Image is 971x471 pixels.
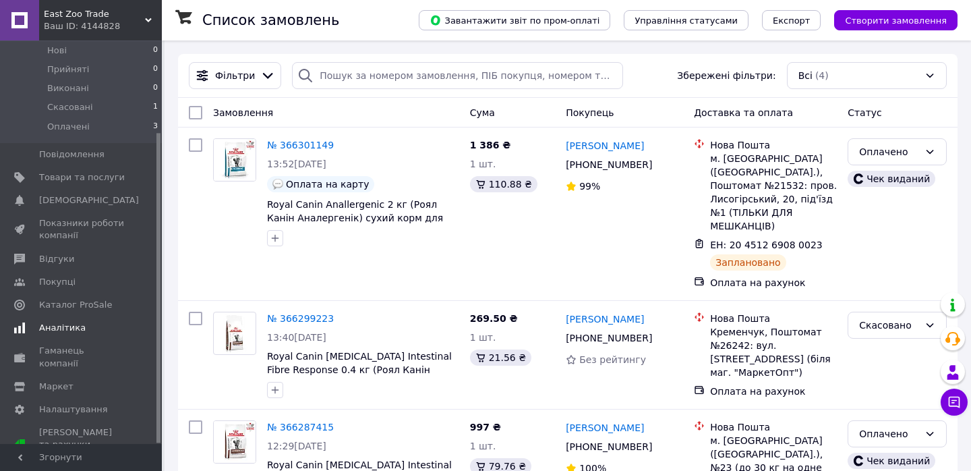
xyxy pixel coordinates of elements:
a: № 366287415 [267,422,334,433]
a: Створити замовлення [821,14,958,25]
span: East Zoo Trade [44,8,145,20]
img: Фото товару [220,312,249,354]
span: Всі [798,69,813,82]
span: Налаштування [39,404,108,416]
span: Повідомлення [39,148,105,161]
span: Прийняті [47,63,89,76]
div: Оплачено [859,144,919,159]
span: 1 [153,101,158,113]
img: Фото товару [214,139,256,181]
span: 997 ₴ [470,422,501,433]
span: Товари та послуги [39,171,125,184]
a: Royal Canin Anallergenic 2 кг (Роял Канін Аналергенік) сухий корм для котів при харчовій алергії [267,199,443,237]
span: Нові [47,45,67,57]
span: Каталог ProSale [39,299,112,311]
button: Управління статусами [624,10,748,30]
div: Скасовано [859,318,919,333]
span: Відгуки [39,253,74,265]
div: м. [GEOGRAPHIC_DATA] ([GEOGRAPHIC_DATA].), Поштомат №21532: пров. Лисогірський, 20, під'їзд №1 (Т... [710,152,837,233]
span: Скасовані [47,101,93,113]
span: Аналітика [39,322,86,334]
a: № 366299223 [267,313,334,324]
span: [PERSON_NAME] та рахунки [39,426,125,464]
div: Нова Пошта [710,138,837,152]
span: Гаманець компанії [39,345,125,369]
div: Заплановано [710,254,786,271]
div: Оплата на рахунок [710,385,837,398]
div: [PHONE_NUMBER] [563,329,655,348]
span: Статус [848,107,882,118]
span: Доставка та оплата [694,107,793,118]
button: Чат з покупцем [941,389,968,416]
span: Cума [470,107,495,118]
button: Завантажити звіт по пром-оплаті [419,10,610,30]
span: [DEMOGRAPHIC_DATA] [39,194,139,206]
h1: Список замовлень [202,12,339,28]
div: Кременчук, Поштомат №26242: вул. [STREET_ADDRESS] (біля маг. "МаркетОпт") [710,325,837,379]
span: 1 шт. [470,332,496,343]
a: [PERSON_NAME] [566,421,644,435]
a: [PERSON_NAME] [566,139,644,153]
span: Експорт [773,16,811,26]
a: Фото товару [213,138,256,182]
span: Управління статусами [635,16,738,26]
button: Експорт [762,10,821,30]
span: Показники роботи компанії [39,217,125,242]
span: 13:52[DATE] [267,159,326,169]
input: Пошук за номером замовлення, ПІБ покупця, номером телефону, Email, номером накладної [292,62,623,89]
span: Виконані [47,82,89,94]
div: Чек виданий [848,453,935,469]
img: Фото товару [214,421,256,463]
span: 269.50 ₴ [470,313,518,324]
span: 1 шт. [470,159,496,169]
span: 1 386 ₴ [470,140,511,150]
span: Оплата на карту [286,179,369,190]
span: ЕН: 20 4512 6908 0023 [710,240,823,250]
span: 12:29[DATE] [267,441,326,451]
div: Чек виданий [848,171,935,187]
span: Фільтри [215,69,255,82]
span: 99% [579,181,600,192]
div: [PHONE_NUMBER] [563,437,655,456]
div: Ваш ID: 4144828 [44,20,162,32]
span: Без рейтингу [579,354,646,365]
span: 1 шт. [470,441,496,451]
a: № 366301149 [267,140,334,150]
span: 0 [153,82,158,94]
div: 21.56 ₴ [470,350,531,366]
a: Фото товару [213,420,256,464]
span: Створити замовлення [845,16,947,26]
a: [PERSON_NAME] [566,312,644,326]
a: Royal Canin [MEDICAL_DATA] Intestinal Fibre Response 0.4 кг (Роял Канін Гастро Інтестінал Файбер)... [267,351,452,402]
a: Фото товару [213,312,256,355]
span: Замовлення [213,107,273,118]
button: Створити замовлення [834,10,958,30]
div: Оплачено [859,426,919,441]
div: Оплата на рахунок [710,276,837,289]
span: (4) [815,70,829,81]
span: Маркет [39,381,73,393]
span: Покупці [39,276,76,288]
img: :speech_balloon: [272,179,283,190]
span: 3 [153,121,158,133]
span: Покупець [566,107,614,118]
span: Збережені фільтри: [677,69,775,82]
span: 13:40[DATE] [267,332,326,343]
span: 0 [153,45,158,57]
div: [PHONE_NUMBER] [563,155,655,174]
div: 110.88 ₴ [470,176,537,192]
div: Нова Пошта [710,312,837,325]
span: Завантажити звіт по пром-оплаті [430,14,599,26]
div: Нова Пошта [710,420,837,434]
span: 0 [153,63,158,76]
span: Оплачені [47,121,90,133]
